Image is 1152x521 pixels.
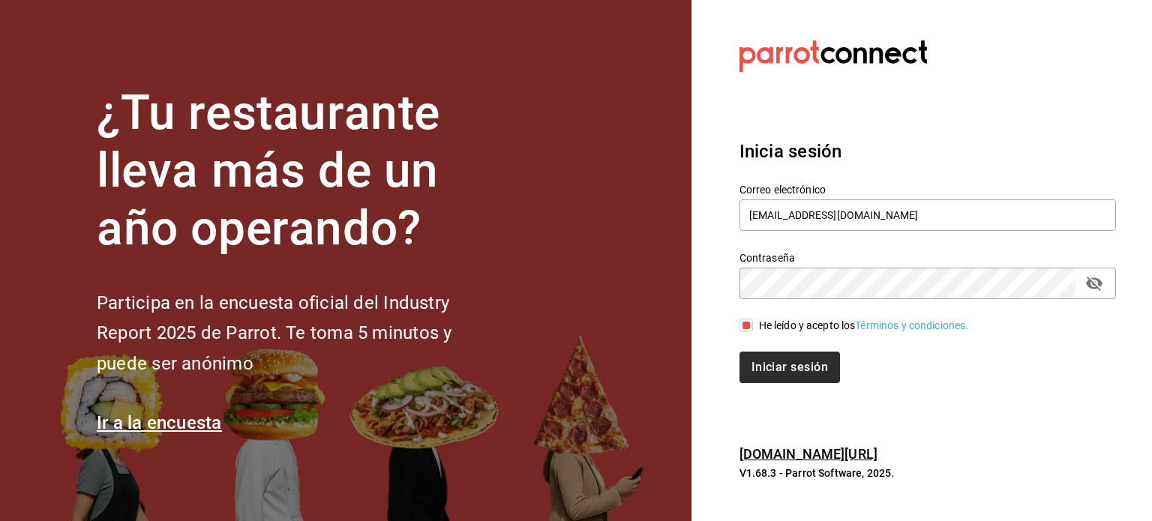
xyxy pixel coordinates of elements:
[739,138,1116,165] h3: Inicia sesión
[739,184,1116,195] label: Correo electrónico
[97,412,222,433] a: Ir a la encuesta
[739,446,877,462] a: [DOMAIN_NAME][URL]
[97,85,502,257] h1: ¿Tu restaurante lleva más de un año operando?
[739,253,1116,263] label: Contraseña
[739,199,1116,231] input: Ingresa tu correo electrónico
[739,352,840,383] button: Iniciar sesión
[97,288,502,379] h2: Participa en la encuesta oficial del Industry Report 2025 de Parrot. Te toma 5 minutos y puede se...
[1081,271,1107,296] button: passwordField
[759,318,969,334] div: He leído y acepto los
[739,466,1116,481] p: V1.68.3 - Parrot Software, 2025.
[855,319,968,331] a: Términos y condiciones.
